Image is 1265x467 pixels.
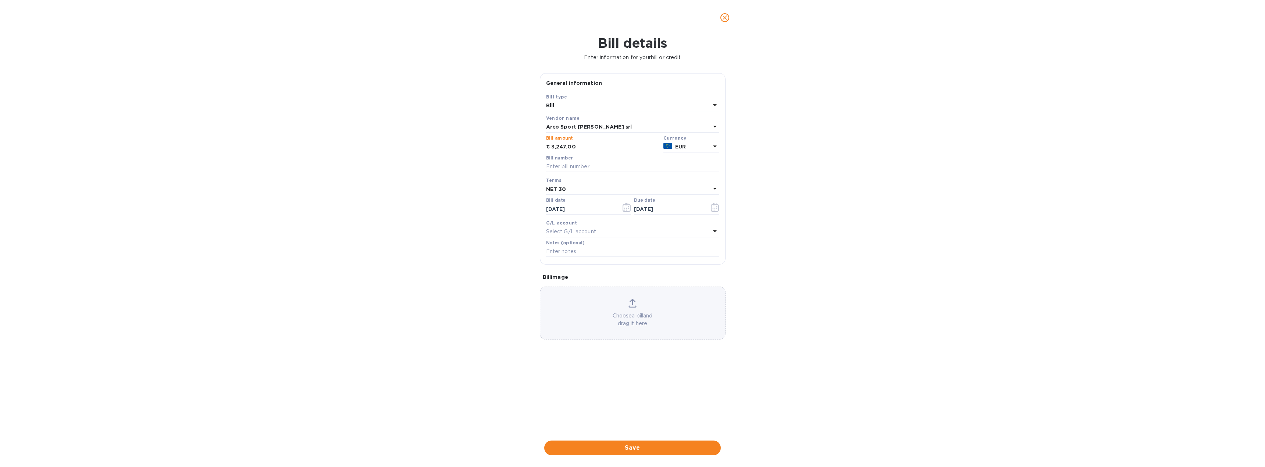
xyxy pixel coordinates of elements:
p: Select G/L account [546,228,596,236]
b: NET 30 [546,186,566,192]
b: Bill type [546,94,567,100]
input: Select date [546,204,616,215]
b: Currency [663,135,686,141]
p: Enter information for your bill or credit [6,54,1259,61]
input: Enter notes [546,246,719,257]
input: Enter bill number [546,161,719,172]
b: Terms [546,177,562,183]
label: Notes (optional) [546,241,585,245]
button: close [716,9,734,26]
label: Bill amount [546,136,573,140]
button: Save [544,441,721,455]
b: Arco Sport [PERSON_NAME] srl [546,124,632,130]
b: Bill [546,103,555,108]
label: Due date [634,198,655,203]
p: Choose a bill and drag it here [540,312,725,327]
input: Due date [634,204,703,215]
p: Bill image [543,273,723,281]
label: Bill date [546,198,566,203]
b: General information [546,80,602,86]
input: € Enter bill amount [551,141,660,152]
label: Bill number [546,156,573,160]
div: € [546,141,551,152]
b: Vendor name [546,115,580,121]
span: Save [550,443,715,452]
h1: Bill details [6,35,1259,51]
b: G/L account [546,220,577,226]
b: EUR [675,144,686,150]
